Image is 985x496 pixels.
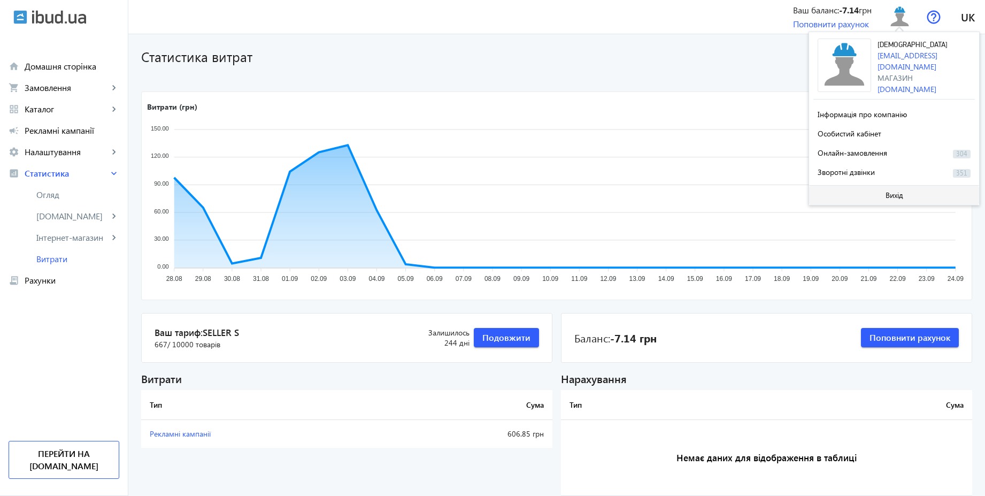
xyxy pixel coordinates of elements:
[398,276,414,283] tspan: 05.09
[658,276,674,283] tspan: 14.09
[818,128,881,139] span: Особистий кабінет
[9,104,19,115] mat-icon: grid_view
[878,72,975,83] div: Магазин
[154,180,169,187] tspan: 90.00
[629,276,645,283] tspan: 13.09
[878,50,937,72] a: [EMAIL_ADDRESS][DOMAIN_NAME]
[818,167,875,177] span: Зворотні дзвінки
[919,276,935,283] tspan: 23.09
[839,4,859,16] b: -7.14
[141,371,552,386] div: Витрати
[25,168,109,179] span: Статистика
[368,276,384,283] tspan: 04.09
[166,276,182,283] tspan: 28.08
[803,276,819,283] tspan: 19.09
[745,276,761,283] tspan: 17.09
[793,4,872,16] div: Ваш баланс: грн
[25,82,109,93] span: Замовлення
[155,326,403,339] span: Ваш тариф:
[25,104,109,115] span: Каталог
[927,10,941,24] img: help.svg
[888,5,912,29] img: user.svg
[574,330,657,345] div: Баланс:
[224,276,240,283] tspan: 30.08
[561,420,972,496] h3: Немає даних для відображення в таблиці
[36,254,119,264] span: Витрати
[147,102,197,112] text: Витрати (грн)
[886,191,903,200] span: Вихід
[141,390,385,420] th: Тип
[157,263,168,270] tspan: 0.00
[427,276,443,283] tspan: 06.09
[385,390,552,420] th: Сума
[109,82,119,93] mat-icon: keyboard_arrow_right
[403,327,470,348] div: 244 дні
[482,332,530,344] span: Подовжити
[9,82,19,93] mat-icon: shopping_cart
[253,276,269,283] tspan: 31.08
[953,169,971,178] span: 351
[9,441,119,479] a: Перейти на [DOMAIN_NAME]
[109,147,119,157] mat-icon: keyboard_arrow_right
[832,276,848,283] tspan: 20.09
[141,47,847,66] h1: Статистика витрат
[687,276,703,283] tspan: 15.09
[9,275,19,286] mat-icon: receipt_long
[571,276,587,283] tspan: 11.09
[403,327,470,338] span: Залишилось
[203,326,239,338] span: Seller S
[9,147,19,157] mat-icon: settings
[9,168,19,179] mat-icon: analytics
[151,153,169,159] tspan: 120.00
[25,61,119,72] span: Домашня сторінка
[513,276,529,283] tspan: 09.09
[961,10,975,24] span: uk
[150,429,211,439] span: Рекламні кампанії
[109,168,119,179] mat-icon: keyboard_arrow_right
[484,276,501,283] tspan: 08.09
[154,236,169,242] tspan: 30.00
[340,276,356,283] tspan: 03.09
[9,61,19,72] mat-icon: home
[600,276,616,283] tspan: 12.09
[456,276,472,283] tspan: 07.09
[154,208,169,215] tspan: 60.00
[195,276,211,283] tspan: 29.08
[282,276,298,283] tspan: 01.09
[474,328,539,347] button: Подовжити
[109,211,119,222] mat-icon: keyboard_arrow_right
[948,276,964,283] tspan: 24.09
[610,330,657,345] b: -7.14 грн
[890,276,906,283] tspan: 22.09
[878,84,936,94] a: [DOMAIN_NAME]
[809,186,979,205] button: Вихід
[813,123,975,142] button: Особистий кабінет
[36,211,109,222] span: [DOMAIN_NAME]
[878,41,948,49] span: [DEMOGRAPHIC_DATA]
[109,232,119,243] mat-icon: keyboard_arrow_right
[749,390,972,420] th: Сума
[36,189,119,200] span: Огляд
[818,148,887,158] span: Онлайн-замовлення
[9,125,19,136] mat-icon: campaign
[311,276,327,283] tspan: 02.09
[793,18,869,29] a: Поповнити рахунок
[25,125,119,136] span: Рекламні кампанії
[32,10,86,24] img: ibud_text.svg
[860,276,876,283] tspan: 21.09
[561,371,972,386] div: Нарахування
[25,147,109,157] span: Налаштування
[818,39,871,92] img: user.svg
[813,104,975,123] button: Інформація про компанію
[25,275,119,286] span: Рахунки
[109,104,119,115] mat-icon: keyboard_arrow_right
[774,276,790,283] tspan: 18.09
[813,142,975,162] button: Онлайн-замовлення304
[155,339,220,350] span: 667
[813,162,975,181] button: Зворотні дзвінки351
[151,125,169,132] tspan: 150.00
[542,276,558,283] tspan: 10.09
[869,332,950,344] span: Поповнити рахунок
[36,232,109,243] span: Інтернет-магазин
[716,276,732,283] tspan: 16.09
